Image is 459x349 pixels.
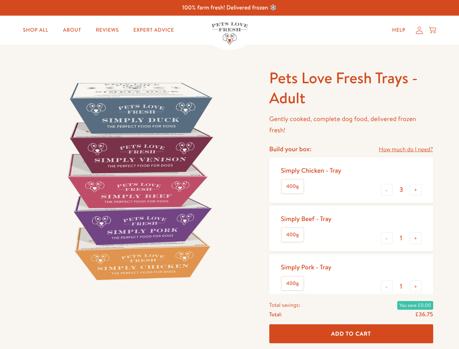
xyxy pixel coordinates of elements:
button: + [410,281,422,292]
span: Total savings: [269,300,300,310]
img: Pets Love Fresh Trays - Adult [26,68,252,294]
p: Gently cooked, complete dog food, delivered frozen fresh! [269,113,433,136]
span: You save £0.00 [397,301,433,310]
span: Total: [269,310,282,319]
a: Expert Advice [128,23,180,37]
label: 400g [282,180,303,193]
div: Simply Pork - Tray [281,263,331,271]
button: + [410,232,422,244]
a: Shop All [17,23,54,37]
a: About [57,23,87,37]
button: - [381,232,392,244]
button: + [410,184,422,196]
label: 400g [282,228,303,242]
img: Pets Love Fresh [212,22,248,44]
h4: Build your box: [269,145,311,153]
button: - [381,281,392,292]
div: Simply Chicken - Tray [281,166,341,174]
a: How much do I need? [379,145,433,155]
div: Simply Beef - Tray [281,214,331,223]
a: Help [386,23,411,37]
button: - [381,184,392,196]
label: 400g [282,277,303,290]
span: Add To Cart [331,330,371,337]
button: Add To Cart [269,324,433,344]
h1: Pets Love Fresh Trays - Adult [269,68,433,108]
a: Reviews [90,23,124,37]
span: £36.75 [415,310,433,318]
